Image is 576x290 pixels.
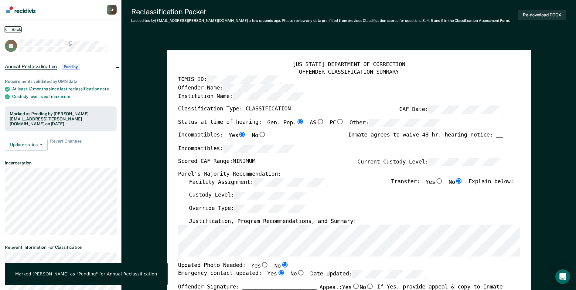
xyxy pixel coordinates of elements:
label: Institution Name: [178,92,307,100]
dt: Incarceration [5,160,117,166]
span: date [100,86,109,91]
label: AS [310,119,324,127]
img: Recidiviz [6,6,36,13]
div: OFFENDER CLASSIFICATION SUMMARY [178,69,520,76]
div: Custody level is not [12,94,117,99]
label: Yes [229,132,246,140]
div: Transfer: Explain below: [391,178,514,192]
label: Gen. Pop. [267,119,304,127]
div: Reclassification Packet [131,7,510,16]
label: TOMIS ID: [178,76,281,84]
input: Current Custody Level: [428,158,503,166]
label: No [252,132,266,140]
input: CAF Date: [428,106,503,114]
span: a few seconds ago [249,19,280,23]
label: CAF Date: [399,106,503,114]
input: Other: [369,119,443,127]
label: Yes [251,262,269,270]
label: No [448,178,463,187]
input: Facility Assignment: [253,178,328,187]
label: Override Type: [189,205,308,213]
label: No [290,270,305,278]
label: Custody Level: [189,191,308,200]
input: Yes [277,270,285,275]
div: C P [107,5,117,15]
dt: Relevant Information For Classification [5,245,117,250]
input: TOMIS ID: [207,76,281,84]
span: Annual Reclassification [5,64,57,70]
div: Panel's Majority Recommendation: [178,171,503,178]
label: Other: [349,119,443,127]
span: maximum [51,94,70,99]
label: Justification, Program Recommendations, and Summary: [189,218,356,225]
div: Last edited by [EMAIL_ADDRESS][PERSON_NAME][DOMAIN_NAME] . Please review any data pre-filled from... [131,19,510,23]
label: No [274,262,288,270]
span: Revert Changes [50,139,82,151]
div: Emergency contact updated: [178,270,427,283]
div: Open Intercom Messenger [555,269,570,284]
label: Offender Name: [178,84,298,92]
input: No [297,270,305,275]
div: Updated Photo Needed: [178,262,289,270]
label: Facility Assignment: [189,178,328,187]
label: Yes [425,178,443,187]
label: Incompatibles: [178,145,298,153]
input: No [366,283,374,289]
label: Scored CAF Range: MINIMUM [178,158,255,166]
input: Yes [352,283,360,289]
input: Yes [238,132,246,137]
label: Current Custody Level: [357,158,503,166]
div: Marked [PERSON_NAME] as "Pending" for Annual Reclassification [15,271,157,277]
input: Custody Level: [234,191,308,200]
input: Gen. Pop. [296,119,304,124]
label: Date Updated: [310,270,427,278]
label: PC [329,119,344,127]
div: Incompatibles: [178,132,266,145]
input: Institution Name: [233,92,307,100]
button: Profile dropdown button [107,5,117,15]
label: Classification Type: CLASSIFICATION [178,106,291,114]
input: No [258,132,266,137]
div: Status at time of hearing: [178,119,443,132]
input: No [455,178,463,184]
div: Inmate agrees to waive 48 hr. hearing notice: __ [348,132,503,145]
input: Override Type: [234,205,308,213]
div: Requirements validated by OMS data [5,79,117,84]
input: AS [316,119,324,124]
input: Offender Name: [223,84,297,92]
input: Yes [261,262,269,268]
span: Pending [62,64,80,70]
input: PC [336,119,344,124]
button: Update status [5,139,48,151]
button: Back [5,27,21,32]
button: Re-download DOCX [518,10,566,20]
div: At least 12 months since last reclassification [12,86,117,92]
input: Yes [435,178,443,184]
input: Incompatibles: [223,145,297,153]
label: Yes [267,270,285,278]
input: No [281,262,288,268]
div: [US_STATE] DEPARTMENT OF CORRECTION [178,61,520,69]
input: Date Updated: [352,270,427,278]
div: Marked as Pending by [PERSON_NAME][EMAIL_ADDRESS][PERSON_NAME][DOMAIN_NAME] on [DATE]. [10,111,112,126]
